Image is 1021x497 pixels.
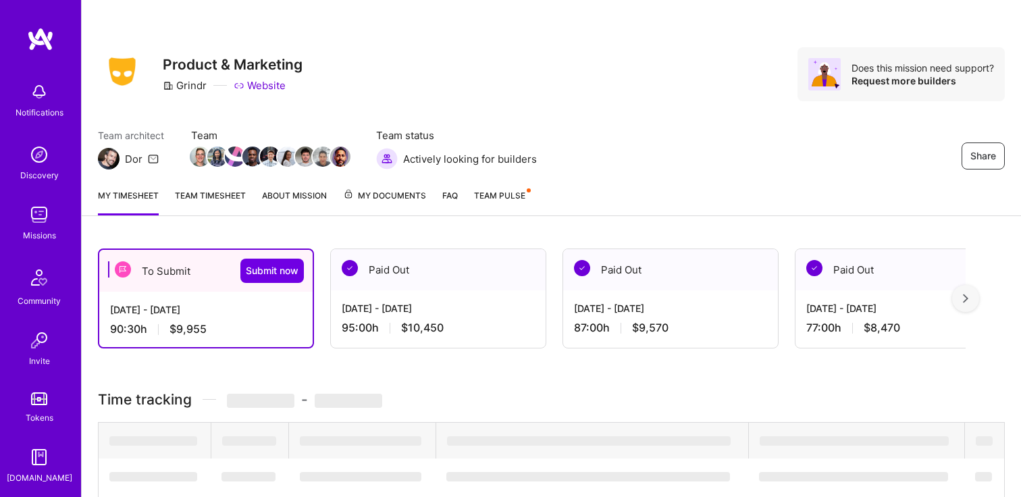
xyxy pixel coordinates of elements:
[98,128,164,142] span: Team architect
[806,321,999,335] div: 77:00 h
[18,294,61,308] div: Community
[442,188,458,215] a: FAQ
[23,261,55,294] img: Community
[240,259,304,283] button: Submit now
[175,188,246,215] a: Team timesheet
[98,53,147,90] img: Company Logo
[191,128,349,142] span: Team
[795,249,1010,290] div: Paid Out
[16,105,63,120] div: Notifications
[115,261,131,278] img: To Submit
[279,145,296,168] a: Team Member Avatar
[98,391,1005,408] h3: Time tracking
[808,58,841,90] img: Avatar
[474,188,529,215] a: Team Pulse
[29,354,50,368] div: Invite
[148,153,159,164] i: icon Mail
[852,61,994,74] div: Does this mission need support?
[864,321,900,335] span: $8,470
[169,322,207,336] span: $9,955
[191,145,209,168] a: Team Member Avatar
[207,147,228,167] img: Team Member Avatar
[26,78,53,105] img: bell
[209,145,226,168] a: Team Member Avatar
[125,152,142,166] div: Dor
[23,228,56,242] div: Missions
[300,472,421,481] span: ‌
[234,78,286,93] a: Website
[343,188,426,215] a: My Documents
[574,301,767,315] div: [DATE] - [DATE]
[110,322,302,336] div: 90:30 h
[963,294,968,303] img: right
[313,147,333,167] img: Team Member Avatar
[315,394,382,408] span: ‌
[574,260,590,276] img: Paid Out
[226,145,244,168] a: Team Member Avatar
[109,472,197,481] span: ‌
[222,436,276,446] span: ‌
[20,168,59,182] div: Discovery
[342,301,535,315] div: [DATE] - [DATE]
[342,260,358,276] img: Paid Out
[278,147,298,167] img: Team Member Avatar
[852,74,994,87] div: Request more builders
[26,141,53,168] img: discovery
[962,142,1005,169] button: Share
[98,148,120,169] img: Team Architect
[110,303,302,317] div: [DATE] - [DATE]
[109,436,197,446] span: ‌
[759,472,948,481] span: ‌
[262,188,327,215] a: About Mission
[446,472,730,481] span: ‌
[242,147,263,167] img: Team Member Avatar
[300,436,421,446] span: ‌
[244,145,261,168] a: Team Member Avatar
[574,321,767,335] div: 87:00 h
[221,472,276,481] span: ‌
[163,56,303,73] h3: Product & Marketing
[970,149,996,163] span: Share
[261,145,279,168] a: Team Member Avatar
[227,394,294,408] span: ‌
[246,264,298,278] span: Submit now
[26,444,53,471] img: guide book
[806,260,822,276] img: Paid Out
[975,472,992,481] span: ‌
[632,321,669,335] span: $9,570
[342,321,535,335] div: 95:00 h
[806,301,999,315] div: [DATE] - [DATE]
[376,128,537,142] span: Team status
[447,436,731,446] span: ‌
[976,436,993,446] span: ‌
[225,147,245,167] img: Team Member Avatar
[343,188,426,203] span: My Documents
[31,392,47,405] img: tokens
[26,411,53,425] div: Tokens
[27,27,54,51] img: logo
[474,190,525,201] span: Team Pulse
[7,471,72,485] div: [DOMAIN_NAME]
[163,78,207,93] div: Grindr
[376,148,398,169] img: Actively looking for builders
[163,80,174,91] i: icon CompanyGray
[332,145,349,168] a: Team Member Avatar
[760,436,949,446] span: ‌
[314,145,332,168] a: Team Member Avatar
[563,249,778,290] div: Paid Out
[331,249,546,290] div: Paid Out
[98,188,159,215] a: My timesheet
[26,327,53,354] img: Invite
[403,152,537,166] span: Actively looking for builders
[260,147,280,167] img: Team Member Avatar
[227,391,382,408] span: -
[330,147,350,167] img: Team Member Avatar
[190,147,210,167] img: Team Member Avatar
[99,250,313,292] div: To Submit
[26,201,53,228] img: teamwork
[295,147,315,167] img: Team Member Avatar
[296,145,314,168] a: Team Member Avatar
[401,321,444,335] span: $10,450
